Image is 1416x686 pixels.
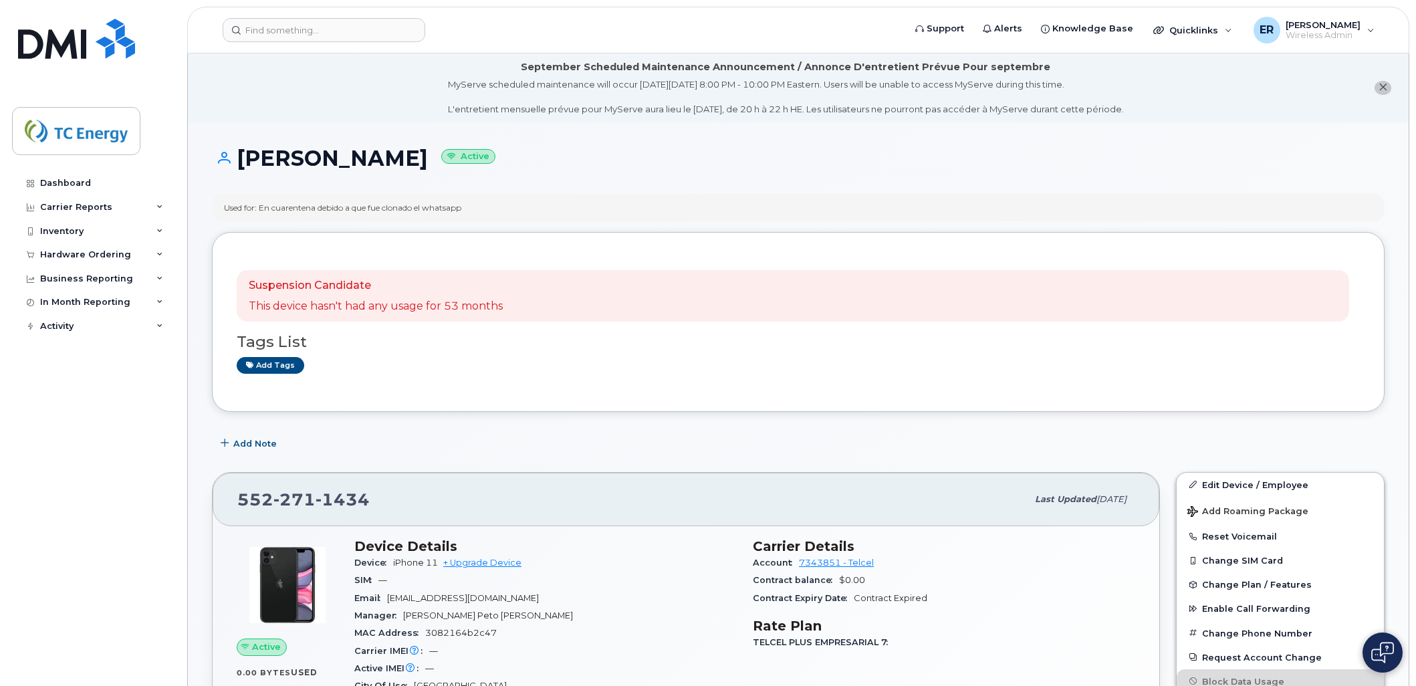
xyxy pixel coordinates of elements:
span: Account [753,558,799,568]
span: 1434 [316,489,370,509]
span: Enable Call Forwarding [1202,604,1310,614]
span: 3082164b2c47 [425,628,497,638]
button: Add Roaming Package [1177,497,1384,524]
button: Change Plan / Features [1177,572,1384,596]
span: — [378,575,387,585]
span: Contract Expiry Date [753,593,854,603]
span: Active IMEI [354,663,425,673]
a: + Upgrade Device [443,558,521,568]
span: [EMAIL_ADDRESS][DOMAIN_NAME] [387,593,539,603]
a: 7343851 - Telcel [799,558,874,568]
button: Request Account Change [1177,645,1384,669]
span: Contract Expired [854,593,927,603]
img: Open chat [1371,642,1394,663]
button: Reset Voicemail [1177,524,1384,548]
button: Change Phone Number [1177,621,1384,645]
span: MAC Address [354,628,425,638]
span: Contract balance [753,575,839,585]
a: Add tags [237,357,304,374]
span: Active [252,641,281,653]
h1: [PERSON_NAME] [212,146,1385,170]
h3: Carrier Details [753,538,1135,554]
h3: Rate Plan [753,618,1135,634]
a: Edit Device / Employee [1177,473,1384,497]
button: Enable Call Forwarding [1177,596,1384,620]
span: [PERSON_NAME] Peto [PERSON_NAME] [403,610,573,620]
span: Last updated [1035,494,1096,504]
h3: Tags List [237,334,1360,350]
span: $0.00 [839,575,865,585]
p: Suspension Candidate [249,278,503,294]
span: Email [354,593,387,603]
span: Add Roaming Package [1187,506,1308,519]
div: September Scheduled Maintenance Announcement / Annonce D'entretient Prévue Pour septembre [521,60,1050,74]
span: — [429,646,438,656]
h3: Device Details [354,538,737,554]
small: Active [441,149,495,164]
span: Carrier IMEI [354,646,429,656]
span: 552 [237,489,370,509]
span: — [425,663,434,673]
span: 0.00 Bytes [237,668,291,677]
span: Change Plan / Features [1202,580,1312,590]
button: Change SIM Card [1177,548,1384,572]
div: Used for: En cuarentena debido a que fue clonado el whatsapp [224,202,461,213]
span: used [291,667,318,677]
p: This device hasn't had any usage for 53 months [249,299,503,314]
span: iPhone 11 [393,558,438,568]
span: TELCEL PLUS EMPRESARIAL 7 [753,637,895,647]
span: [DATE] [1096,494,1127,504]
span: Device [354,558,393,568]
span: SIM [354,575,378,585]
img: iPhone_11.jpg [247,545,328,625]
span: Add Note [233,437,277,450]
span: 271 [273,489,316,509]
div: MyServe scheduled maintenance will occur [DATE][DATE] 8:00 PM - 10:00 PM Eastern. Users will be u... [448,78,1124,116]
span: Manager [354,610,403,620]
button: Add Note [212,432,288,456]
button: close notification [1375,81,1391,95]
